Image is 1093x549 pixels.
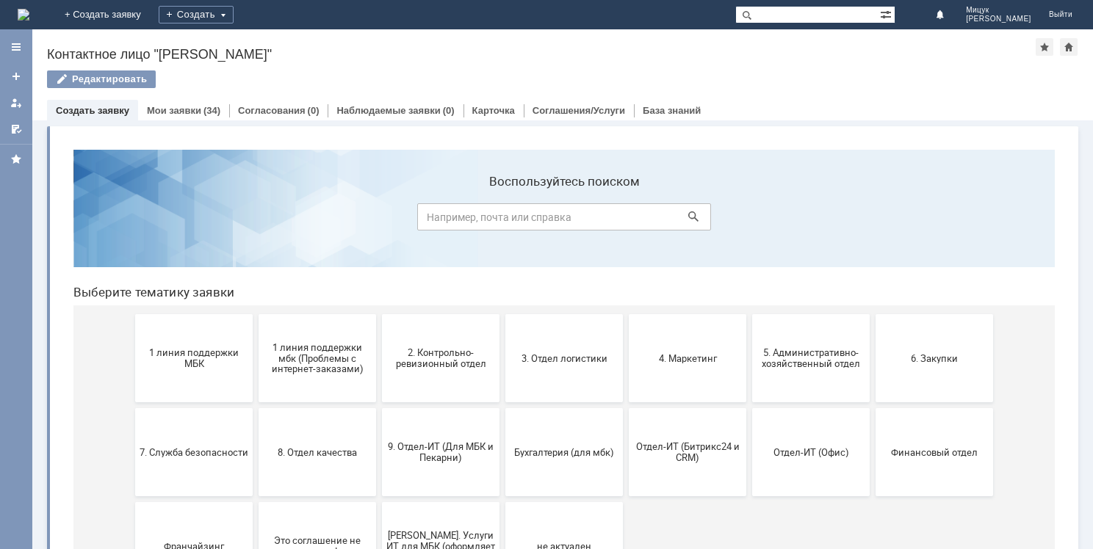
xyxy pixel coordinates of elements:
[325,391,433,424] span: [PERSON_NAME]. Услуги ИТ для МБК (оформляет L1)
[448,308,557,319] span: Бухгалтерия (для мбк)
[18,9,29,21] a: Перейти на домашнюю страницу
[533,105,625,116] a: Соглашения/Услуги
[567,270,685,358] button: Отдел-ИТ (Битрикс24 и CRM)
[56,105,129,116] a: Создать заявку
[448,214,557,225] span: 3. Отдел логистики
[448,402,557,413] span: не актуален
[690,270,808,358] button: Отдел-ИТ (Офис)
[73,176,191,264] button: 1 линия поддержки МБК
[571,214,680,225] span: 4. Маркетинг
[444,176,561,264] button: 3. Отдел логистики
[571,303,680,325] span: Отдел-ИТ (Битрикс24 и CRM)
[356,65,649,92] input: Например, почта или справка
[1060,38,1078,56] div: Сделать домашней страницей
[643,105,701,116] a: База знаний
[238,105,306,116] a: Согласования
[47,47,1036,62] div: Контактное лицо "[PERSON_NAME]"
[325,209,433,231] span: 2. Контрольно-ревизионный отдел
[472,105,515,116] a: Карточка
[78,209,187,231] span: 1 линия поддержки МБК
[159,6,234,23] div: Создать
[4,117,28,141] a: Мои согласования
[695,308,804,319] span: Отдел-ИТ (Офис)
[443,105,455,116] div: (0)
[336,105,440,116] a: Наблюдаемые заявки
[356,36,649,51] label: Воспользуйтесь поиском
[78,402,187,413] span: Франчайзинг
[320,176,438,264] button: 2. Контрольно-ревизионный отдел
[78,308,187,319] span: 7. Служба безопасности
[73,270,191,358] button: 7. Служба безопасности
[966,15,1031,23] span: [PERSON_NAME]
[4,65,28,88] a: Создать заявку
[966,6,1031,15] span: Мицук
[320,364,438,452] button: [PERSON_NAME]. Услуги ИТ для МБК (оформляет L1)
[325,303,433,325] span: 9. Отдел-ИТ (Для МБК и Пекарни)
[444,364,561,452] button: не актуален
[4,91,28,114] a: Мои заявки
[567,176,685,264] button: 4. Маркетинг
[197,364,314,452] button: Это соглашение не активно!
[320,270,438,358] button: 9. Отдел-ИТ (Для МБК и Пекарни)
[880,7,895,21] span: Расширенный поиск
[147,105,201,116] a: Мои заявки
[73,364,191,452] button: Франчайзинг
[201,203,310,236] span: 1 линия поддержки мбк (Проблемы с интернет-заказами)
[197,270,314,358] button: 8. Отдел качества
[201,308,310,319] span: 8. Отдел качества
[814,176,931,264] button: 6. Закупки
[818,308,927,319] span: Финансовый отдел
[308,105,320,116] div: (0)
[18,9,29,21] img: logo
[197,176,314,264] button: 1 линия поддержки мбк (Проблемы с интернет-заказами)
[818,214,927,225] span: 6. Закупки
[690,176,808,264] button: 5. Административно-хозяйственный отдел
[1036,38,1053,56] div: Добавить в избранное
[12,147,993,161] header: Выберите тематику заявки
[201,397,310,419] span: Это соглашение не активно!
[695,209,804,231] span: 5. Административно-хозяйственный отдел
[444,270,561,358] button: Бухгалтерия (для мбк)
[814,270,931,358] button: Финансовый отдел
[203,105,220,116] div: (34)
